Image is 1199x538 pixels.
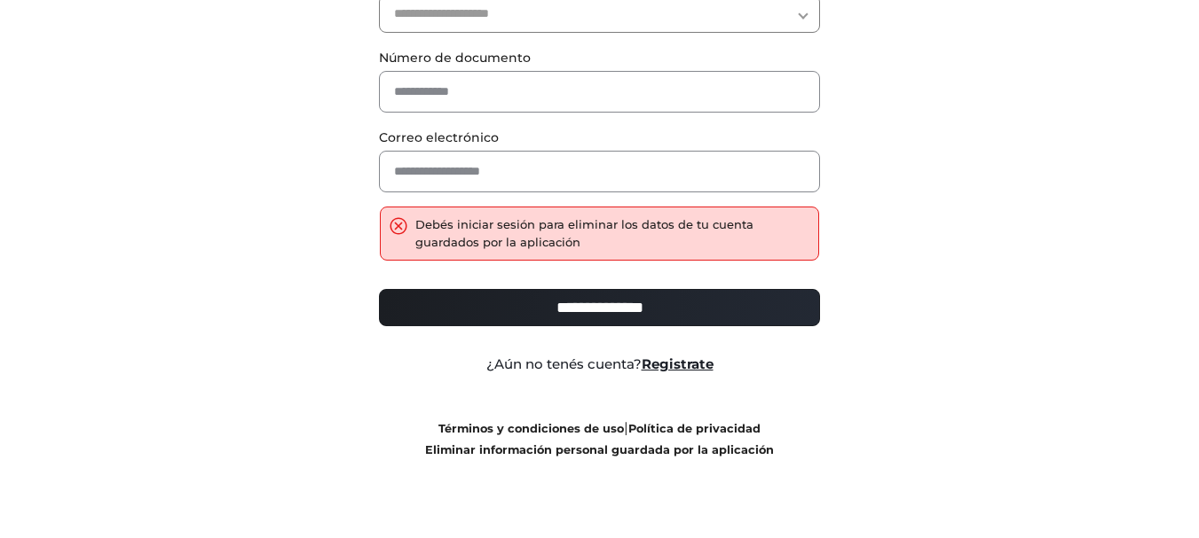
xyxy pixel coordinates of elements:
label: Correo electrónico [379,129,820,147]
a: Política de privacidad [628,422,761,435]
a: Registrate [642,355,714,372]
div: ¿Aún no tenés cuenta? [366,355,833,375]
div: | [366,417,833,460]
a: Términos y condiciones de uso [438,422,624,435]
div: Debés iniciar sesión para eliminar los datos de tu cuenta guardados por la aplicación [415,216,809,251]
label: Número de documento [379,49,820,67]
a: Eliminar información personal guardada por la aplicación [425,443,774,456]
